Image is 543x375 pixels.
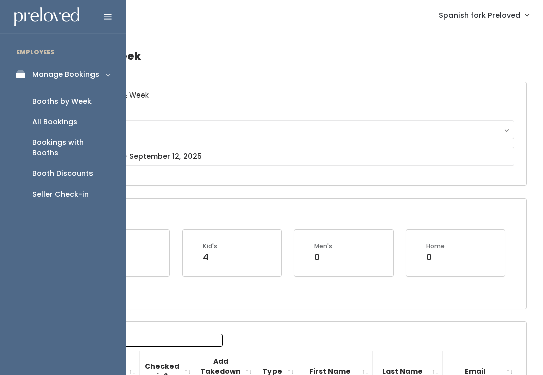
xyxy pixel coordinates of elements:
div: Bookings with Booths [32,137,110,158]
div: Seller Check-in [32,189,89,200]
h6: Select Location & Week [52,82,526,108]
div: Kid's [203,242,217,251]
div: All Bookings [32,117,77,127]
div: Home [426,242,445,251]
div: Booth Discounts [32,168,93,179]
div: Manage Bookings [32,69,99,80]
div: 0 [426,251,445,264]
h4: Booths by Week [51,42,527,70]
div: Booths by Week [32,96,92,107]
label: Search: [58,334,223,347]
div: 0 [314,251,332,264]
span: Spanish fork Preloved [439,10,520,21]
input: Search: [95,334,223,347]
div: Men's [314,242,332,251]
input: September 6 - September 12, 2025 [64,147,514,166]
div: Spanish Fork [73,124,505,135]
button: Spanish Fork [64,120,514,139]
a: Spanish fork Preloved [429,4,539,26]
div: 4 [203,251,217,264]
img: preloved logo [14,7,79,27]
